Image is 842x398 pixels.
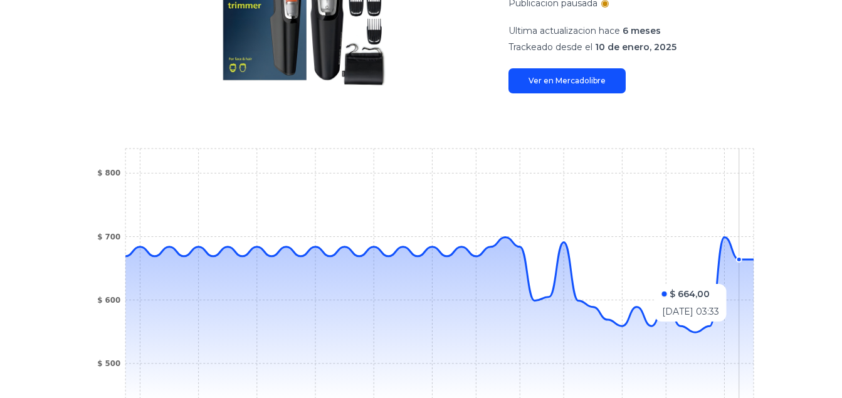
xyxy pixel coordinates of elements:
[97,359,120,368] tspan: $ 500
[508,41,592,53] span: Trackeado desde el
[595,41,676,53] span: 10 de enero, 2025
[508,25,620,36] span: Ultima actualizacion hace
[97,233,120,241] tspan: $ 700
[623,25,661,36] span: 6 meses
[508,68,626,93] a: Ver en Mercadolibre
[97,169,120,177] tspan: $ 800
[97,296,120,305] tspan: $ 600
